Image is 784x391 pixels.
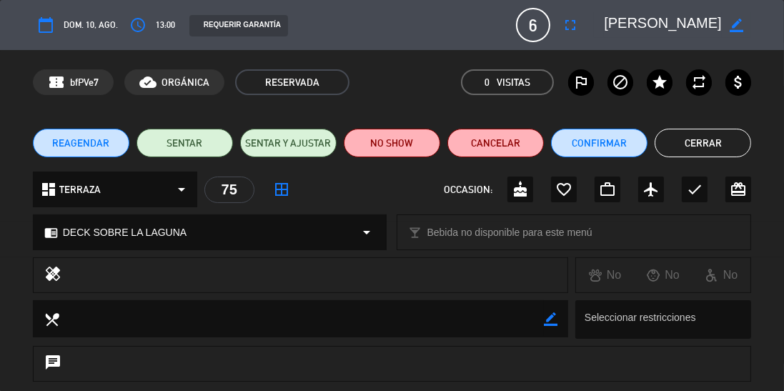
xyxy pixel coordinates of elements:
[599,181,616,198] i: work_outline
[240,129,337,157] button: SENTAR Y AJUSTAR
[555,181,572,198] i: favorite_border
[273,181,290,198] i: border_all
[551,129,647,157] button: Confirmar
[44,265,61,285] i: healing
[572,74,590,91] i: outlined_flag
[37,16,54,34] i: calendar_today
[33,12,59,38] button: calendar_today
[40,181,57,198] i: dashboard
[162,74,209,91] span: ORGÁNICA
[125,12,151,38] button: access_time
[48,74,65,91] span: confirmation_number
[44,311,59,327] i: local_dining
[730,74,747,91] i: attach_money
[137,129,233,157] button: SENTAR
[173,181,190,198] i: arrow_drop_down
[52,136,109,151] span: REAGENDAR
[129,16,147,34] i: access_time
[655,129,751,157] button: Cerrar
[156,18,175,32] span: 13:00
[139,74,157,91] i: cloud_done
[634,266,692,284] div: No
[516,8,550,42] span: 6
[730,181,747,198] i: card_giftcard
[485,74,490,91] span: 0
[686,181,703,198] i: check
[562,16,579,34] i: fullscreen
[693,266,750,284] div: No
[730,19,743,32] i: border_color
[544,312,557,326] i: border_color
[204,177,254,203] div: 75
[344,129,440,157] button: NO SHOW
[427,224,592,241] span: Bebida no disponible para este menú
[576,266,634,284] div: No
[690,74,708,91] i: repeat
[70,74,99,91] span: bfPVe7
[512,181,529,198] i: cake
[651,74,668,91] i: star
[612,74,629,91] i: block
[189,15,288,36] div: REQUERIR GARANTÍA
[444,182,492,198] span: OCCASION:
[64,18,118,32] span: dom. 10, ago.
[59,182,101,198] span: TERRAZA
[447,129,544,157] button: Cancelar
[33,129,129,157] button: REAGENDAR
[408,226,422,239] i: local_bar
[63,224,187,241] span: DECK SOBRE LA LAGUNA
[497,74,530,91] em: Visitas
[557,12,583,38] button: fullscreen
[642,181,660,198] i: airplanemode_active
[235,69,349,95] span: RESERVADA
[44,226,58,239] i: chrome_reader_mode
[358,224,375,241] i: arrow_drop_down
[44,354,61,374] i: chat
